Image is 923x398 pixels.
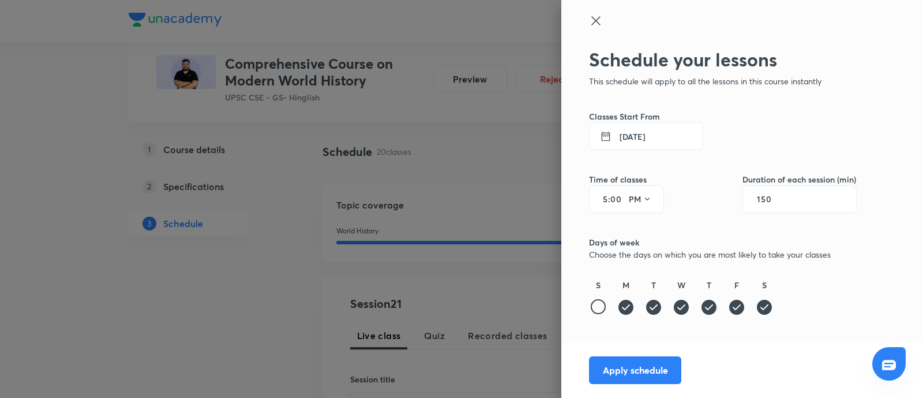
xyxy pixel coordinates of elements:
[589,236,857,248] h6: Days of week
[589,49,857,70] h2: Schedule your lessons
[622,279,629,291] h6: M
[589,356,681,384] button: Apply schedule
[762,279,767,291] h6: S
[707,279,711,291] h6: T
[596,279,601,291] h6: S
[651,279,656,291] h6: T
[734,279,739,291] h6: F
[677,279,685,291] h6: W
[589,110,857,122] h6: Classes Start From
[589,122,703,150] button: [DATE]
[742,173,857,185] h6: Duration of each session (min)
[589,75,857,87] p: This schedule will apply to all the lessons in this course instantly
[589,248,857,261] p: Choose the days on which you are most likely to take your classes
[624,190,656,209] button: PM
[589,185,664,213] div: :
[589,173,664,185] h6: Time of classes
